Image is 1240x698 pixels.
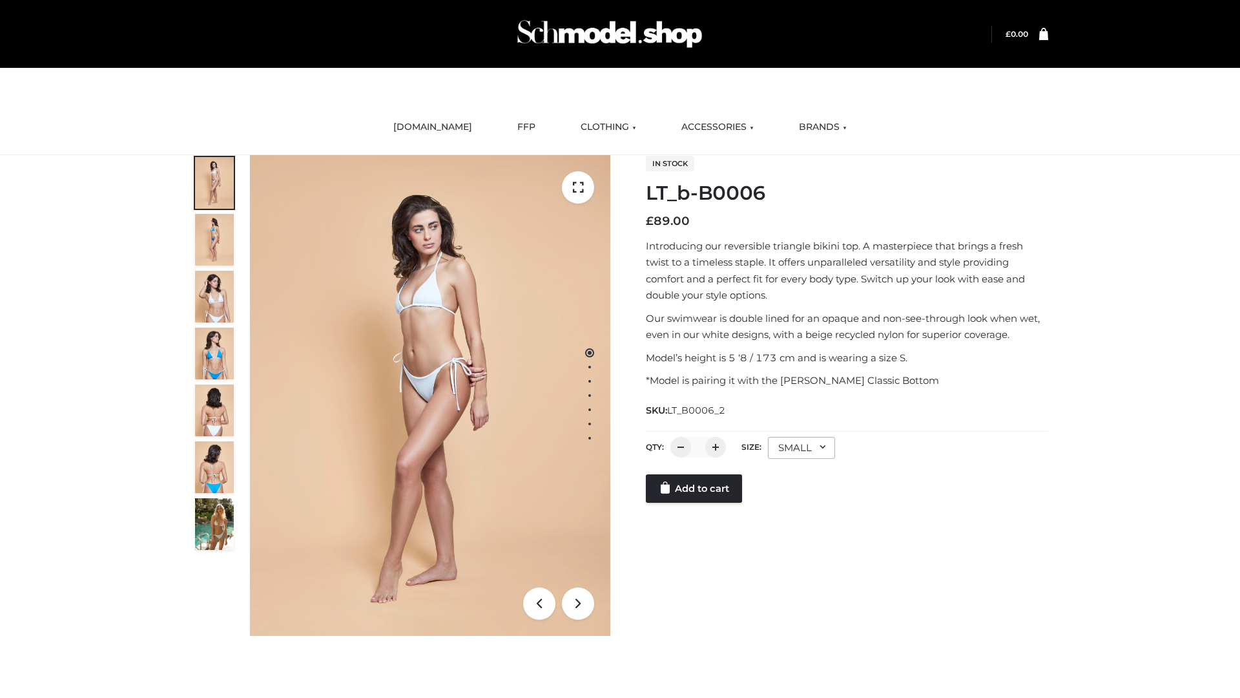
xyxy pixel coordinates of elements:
[646,372,1048,389] p: *Model is pairing it with the [PERSON_NAME] Classic Bottom
[195,214,234,266] img: ArielClassicBikiniTop_CloudNine_AzureSky_OW114ECO_2-scaled.jpg
[646,238,1048,304] p: Introducing our reversible triangle bikini top. A masterpiece that brings a fresh twist to a time...
[646,350,1048,366] p: Model’s height is 5 ‘8 / 173 cm and is wearing a size S.
[195,157,234,209] img: ArielClassicBikiniTop_CloudNine_AzureSky_OW114ECO_1-scaled.jpg
[646,214,654,228] span: £
[768,437,835,459] div: SMALL
[646,156,694,171] span: In stock
[195,328,234,379] img: ArielClassicBikiniTop_CloudNine_AzureSky_OW114ECO_4-scaled.jpg
[195,271,234,323] img: ArielClassicBikiniTop_CloudNine_AzureSky_OW114ECO_3-scaled.jpg
[646,474,742,503] a: Add to cart
[646,214,690,228] bdi: 89.00
[646,182,1048,205] h1: LT_b-B0006
[667,405,725,416] span: LT_B0006_2
[195,498,234,550] img: Arieltop_CloudNine_AzureSky2.jpg
[571,113,646,142] a: CLOTHING
[508,113,545,142] a: FFP
[384,113,482,142] a: [DOMAIN_NAME]
[1006,29,1028,39] bdi: 0.00
[789,113,856,142] a: BRANDS
[195,441,234,493] img: ArielClassicBikiniTop_CloudNine_AzureSky_OW114ECO_8-scaled.jpg
[1006,29,1028,39] a: £0.00
[646,403,727,418] span: SKU:
[646,310,1048,343] p: Our swimwear is double lined for an opaque and non-see-through look when wet, even in our white d...
[672,113,763,142] a: ACCESSORIES
[250,155,610,636] img: LT_b-B0006
[741,442,761,452] label: Size:
[513,8,707,59] img: Schmodel Admin 964
[1006,29,1011,39] span: £
[195,385,234,436] img: ArielClassicBikiniTop_CloudNine_AzureSky_OW114ECO_7-scaled.jpg
[646,442,664,452] label: QTY:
